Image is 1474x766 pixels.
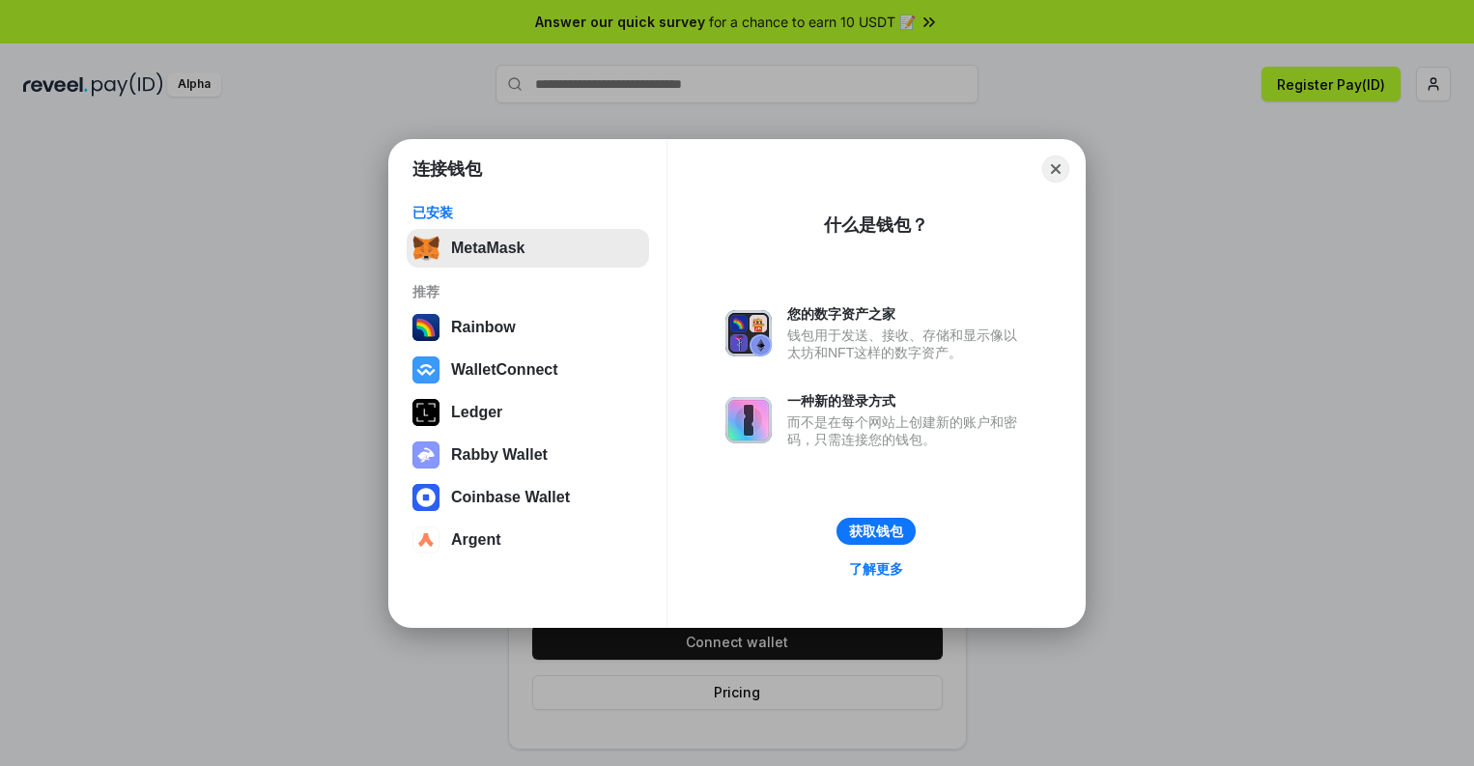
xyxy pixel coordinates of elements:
div: 您的数字资产之家 [787,305,1027,323]
img: svg+xml,%3Csvg%20width%3D%22120%22%20height%3D%22120%22%20viewBox%3D%220%200%20120%20120%22%20fil... [412,314,439,341]
button: Close [1042,156,1069,183]
h1: 连接钱包 [412,157,482,181]
div: 了解更多 [849,560,903,578]
div: 而不是在每个网站上创建新的账户和密码，只需连接您的钱包。 [787,413,1027,448]
div: Rainbow [451,319,516,336]
div: Ledger [451,404,502,421]
div: Rabby Wallet [451,446,548,464]
div: 什么是钱包？ [824,213,928,237]
button: 获取钱包 [836,518,916,545]
div: WalletConnect [451,361,558,379]
div: 已安装 [412,204,643,221]
div: 推荐 [412,283,643,300]
div: Argent [451,531,501,549]
div: MetaMask [451,240,524,257]
div: 一种新的登录方式 [787,392,1027,410]
img: svg+xml,%3Csvg%20fill%3D%22none%22%20height%3D%2233%22%20viewBox%3D%220%200%2035%2033%22%20width%... [412,235,439,262]
button: Rabby Wallet [407,436,649,474]
button: MetaMask [407,229,649,268]
img: svg+xml,%3Csvg%20width%3D%2228%22%20height%3D%2228%22%20viewBox%3D%220%200%2028%2028%22%20fill%3D... [412,356,439,383]
button: Ledger [407,393,649,432]
button: Argent [407,521,649,559]
div: Coinbase Wallet [451,489,570,506]
img: svg+xml,%3Csvg%20xmlns%3D%22http%3A%2F%2Fwww.w3.org%2F2000%2Fsvg%22%20fill%3D%22none%22%20viewBox... [725,310,772,356]
div: 获取钱包 [849,523,903,540]
img: svg+xml,%3Csvg%20xmlns%3D%22http%3A%2F%2Fwww.w3.org%2F2000%2Fsvg%22%20fill%3D%22none%22%20viewBox... [412,441,439,468]
div: 钱包用于发送、接收、存储和显示像以太坊和NFT这样的数字资产。 [787,326,1027,361]
button: Rainbow [407,308,649,347]
button: Coinbase Wallet [407,478,649,517]
a: 了解更多 [837,556,915,582]
img: svg+xml,%3Csvg%20width%3D%2228%22%20height%3D%2228%22%20viewBox%3D%220%200%2028%2028%22%20fill%3D... [412,484,439,511]
button: WalletConnect [407,351,649,389]
img: svg+xml,%3Csvg%20width%3D%2228%22%20height%3D%2228%22%20viewBox%3D%220%200%2028%2028%22%20fill%3D... [412,526,439,553]
img: svg+xml,%3Csvg%20xmlns%3D%22http%3A%2F%2Fwww.w3.org%2F2000%2Fsvg%22%20fill%3D%22none%22%20viewBox... [725,397,772,443]
img: svg+xml,%3Csvg%20xmlns%3D%22http%3A%2F%2Fwww.w3.org%2F2000%2Fsvg%22%20width%3D%2228%22%20height%3... [412,399,439,426]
